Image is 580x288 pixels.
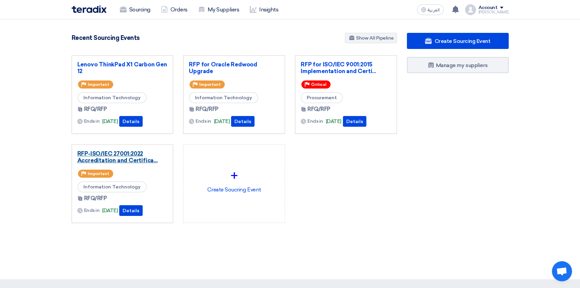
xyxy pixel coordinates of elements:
[189,61,279,74] a: RFP for Oracle Redwood Upgrade
[311,82,327,87] span: Critical
[231,116,255,127] button: Details
[196,118,211,125] span: Ends in
[434,38,490,44] span: Create Sourcing Event
[479,5,498,11] div: Account
[301,92,343,103] span: Procurement
[84,194,107,203] span: RFQ/RFP
[77,92,147,103] span: Information Technology
[156,2,193,17] a: Orders
[196,105,219,113] span: RFQ/RFP
[189,166,279,186] div: +
[193,2,244,17] a: My Suppliers
[72,34,140,42] h4: Recent Sourcing Events
[119,116,143,127] button: Details
[345,33,397,43] a: Show All Pipeline
[417,4,444,15] button: العربية
[307,105,331,113] span: RFQ/RFP
[552,261,572,281] div: Open chat
[407,57,509,73] a: Manage my suppliers
[72,5,106,13] img: Teradix logo
[244,2,284,17] a: Insights
[189,150,279,209] div: Create Soucring Event
[77,150,168,164] a: RFP-ISO/IEC 27001:2022 Accreditation and Certifica...
[84,105,107,113] span: RFQ/RFP
[189,92,258,103] span: Information Technology
[102,207,118,215] span: [DATE]
[84,118,100,125] span: Ends in
[301,61,391,74] a: RFP for ISO/IEC 9001:2015 Implementation and Certi...
[343,116,366,127] button: Details
[479,10,509,14] div: [PERSON_NAME]
[214,118,230,125] span: [DATE]
[77,181,147,192] span: Information Technology
[115,2,156,17] a: Sourcing
[88,82,109,87] span: Important
[199,82,221,87] span: Important
[88,171,109,176] span: Important
[428,8,440,12] span: العربية
[84,207,100,214] span: Ends in
[102,118,118,125] span: [DATE]
[119,205,143,216] button: Details
[465,4,476,15] img: profile_test.png
[77,61,168,74] a: Lenovo ThinkPad X1 Carbon Gen 12
[326,118,342,125] span: [DATE]
[307,118,323,125] span: Ends in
